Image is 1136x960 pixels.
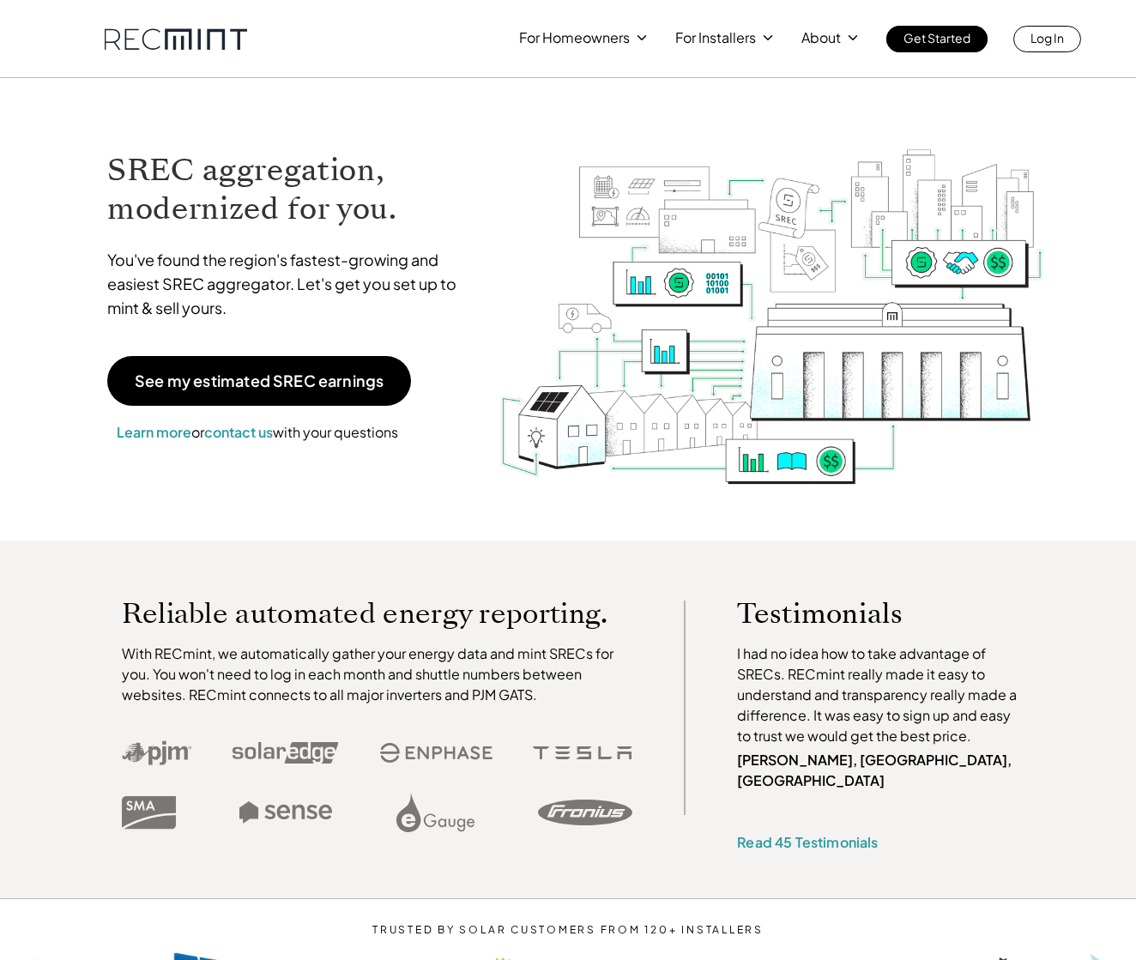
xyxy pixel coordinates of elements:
a: Log In [1013,26,1081,52]
p: [PERSON_NAME], [GEOGRAPHIC_DATA], [GEOGRAPHIC_DATA] [737,750,1025,791]
img: RECmint value cycle [499,104,1046,489]
p: With RECmint, we automatically gather your energy data and mint SRECs for you. You won't need to ... [122,643,633,705]
p: For Installers [675,26,756,50]
a: Read 45 Testimonials [737,833,878,851]
h1: SREC aggregation, modernized for you. [107,151,473,228]
p: Testimonials [737,601,993,626]
p: or with your questions [107,421,408,444]
p: You've found the region's fastest-growing and easiest SREC aggregator. Let's get you set up to mi... [107,248,473,320]
a: See my estimated SREC earnings [107,356,411,406]
p: For Homeowners [519,26,630,50]
p: Log In [1030,26,1064,50]
p: Get Started [903,26,970,50]
a: Learn more [117,423,191,441]
p: See my estimated SREC earnings [135,373,384,389]
a: Get Started [886,26,988,52]
p: TRUSTED BY SOLAR CUSTOMERS FROM 120+ INSTALLERS [321,924,816,936]
p: Reliable automated energy reporting. [122,601,633,626]
a: contact us [204,423,273,441]
p: About [801,26,841,50]
p: I had no idea how to take advantage of SRECs. RECmint really made it easy to understand and trans... [737,643,1025,746]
